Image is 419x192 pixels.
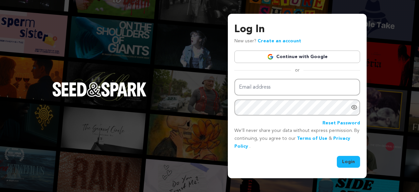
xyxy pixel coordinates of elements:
[337,156,360,168] button: Login
[234,51,360,63] a: Continue with Google
[52,82,147,96] img: Seed&Spark Logo
[258,39,301,43] a: Create an account
[291,67,303,74] span: or
[234,79,360,96] input: Email address
[297,136,327,141] a: Terms of Use
[234,127,360,150] p: We’ll never share your data without express permission. By continuing, you agree to our & .
[351,104,357,111] a: Show password as plain text. Warning: this will display your password on the screen.
[267,53,274,60] img: Google logo
[234,22,360,37] h3: Log In
[234,136,350,149] a: Privacy Policy
[52,82,147,110] a: Seed&Spark Homepage
[234,37,301,45] p: New user?
[322,119,360,127] a: Reset Password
